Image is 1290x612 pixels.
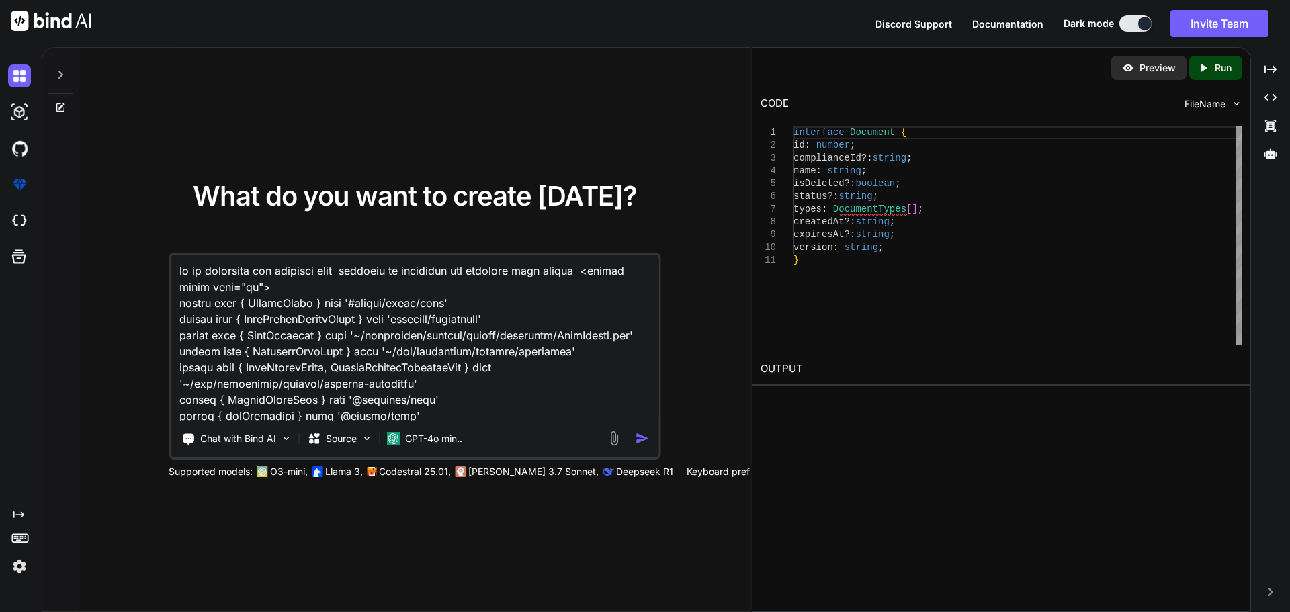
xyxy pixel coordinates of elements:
span: ] [912,204,917,214]
span: createdAt?: [793,216,855,227]
img: Llama2 [312,466,322,477]
img: githubDark [8,137,31,160]
span: name [793,165,816,176]
span: : [816,165,821,176]
span: string [844,242,877,253]
span: ; [895,178,900,189]
img: GPT-4 [257,466,267,477]
img: claude [455,466,466,477]
p: Codestral 25.01, [379,465,451,478]
span: { [900,127,906,138]
img: cloudideIcon [8,210,31,232]
p: Preview [1139,61,1176,75]
span: isDeleted?: [793,178,855,189]
p: Supported models: [169,465,253,478]
img: icon [635,431,649,445]
p: [PERSON_NAME] 3.7 Sonnet, [468,465,599,478]
img: Mistral-AI [367,467,376,476]
div: 3 [761,152,776,165]
span: string [872,152,906,163]
span: Discord Support [875,18,952,30]
img: Pick Tools [280,433,292,444]
span: ; [850,140,855,150]
span: id [793,140,805,150]
p: Keyboard preferences [687,465,785,478]
span: [ [906,204,912,214]
div: 9 [761,228,776,241]
span: Dark mode [1064,17,1114,30]
span: number [816,140,849,150]
span: interface [793,127,845,138]
div: 5 [761,177,776,190]
span: ; [889,216,894,227]
p: Source [326,432,357,445]
div: 1 [761,126,776,139]
p: Llama 3, [325,465,363,478]
span: complianceId?: [793,152,873,163]
img: Pick Models [361,433,372,444]
img: darkAi-studio [8,101,31,124]
p: Run [1215,61,1232,75]
p: GPT-4o min.. [405,432,462,445]
span: string [827,165,861,176]
span: ; [906,152,912,163]
img: premium [8,173,31,196]
p: Chat with Bind AI [200,432,276,445]
span: expiresAt?: [793,229,855,240]
span: ; [889,229,894,240]
span: : [822,204,827,214]
img: darkChat [8,64,31,87]
button: Invite Team [1170,10,1268,37]
textarea: lo ip dolorsita con adipisci elit seddoeiu te incididun utl etdolore magn aliqu <enimad minim ven... [171,255,658,421]
span: ; [878,242,884,253]
span: ; [861,165,866,176]
img: claude [603,466,613,477]
span: Documentation [972,18,1043,30]
div: CODE [761,96,789,112]
span: : [832,242,838,253]
div: 6 [761,190,776,203]
h2: OUTPUT [752,353,1250,385]
div: 10 [761,241,776,254]
span: What do you want to create [DATE]? [193,179,637,212]
img: chevron down [1231,98,1242,110]
span: Document [850,127,895,138]
span: DocumentTypes [832,204,906,214]
span: string [855,229,889,240]
button: Discord Support [875,17,952,31]
span: version [793,242,833,253]
img: settings [8,555,31,578]
div: 7 [761,203,776,216]
span: status?: [793,191,838,202]
span: : [804,140,810,150]
span: } [793,255,799,265]
span: FileName [1185,97,1225,111]
span: string [838,191,872,202]
img: GPT-4o mini [386,432,400,445]
div: 8 [761,216,776,228]
img: attachment [606,431,621,446]
img: preview [1122,62,1134,74]
span: ; [918,204,923,214]
div: 4 [761,165,776,177]
p: O3-mini, [270,465,308,478]
p: Deepseek R1 [616,465,673,478]
div: 11 [761,254,776,267]
span: boolean [855,178,895,189]
span: ; [872,191,877,202]
img: Bind AI [11,11,91,31]
button: Documentation [972,17,1043,31]
span: types [793,204,822,214]
span: string [855,216,889,227]
div: 2 [761,139,776,152]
